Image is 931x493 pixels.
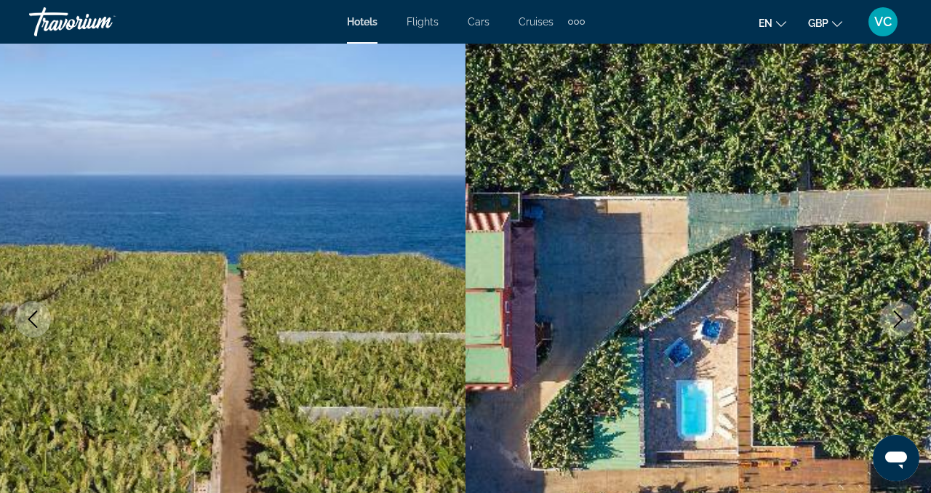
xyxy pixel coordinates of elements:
[880,301,916,337] button: Next image
[808,12,842,33] button: Change currency
[468,16,490,28] a: Cars
[15,301,51,337] button: Previous image
[873,435,919,481] iframe: Button to launch messaging window
[519,16,554,28] a: Cruises
[759,12,786,33] button: Change language
[808,17,828,29] span: GBP
[864,7,902,37] button: User Menu
[347,16,377,28] a: Hotels
[407,16,439,28] a: Flights
[568,10,585,33] button: Extra navigation items
[29,3,175,41] a: Travorium
[874,15,892,29] span: VC
[759,17,772,29] span: en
